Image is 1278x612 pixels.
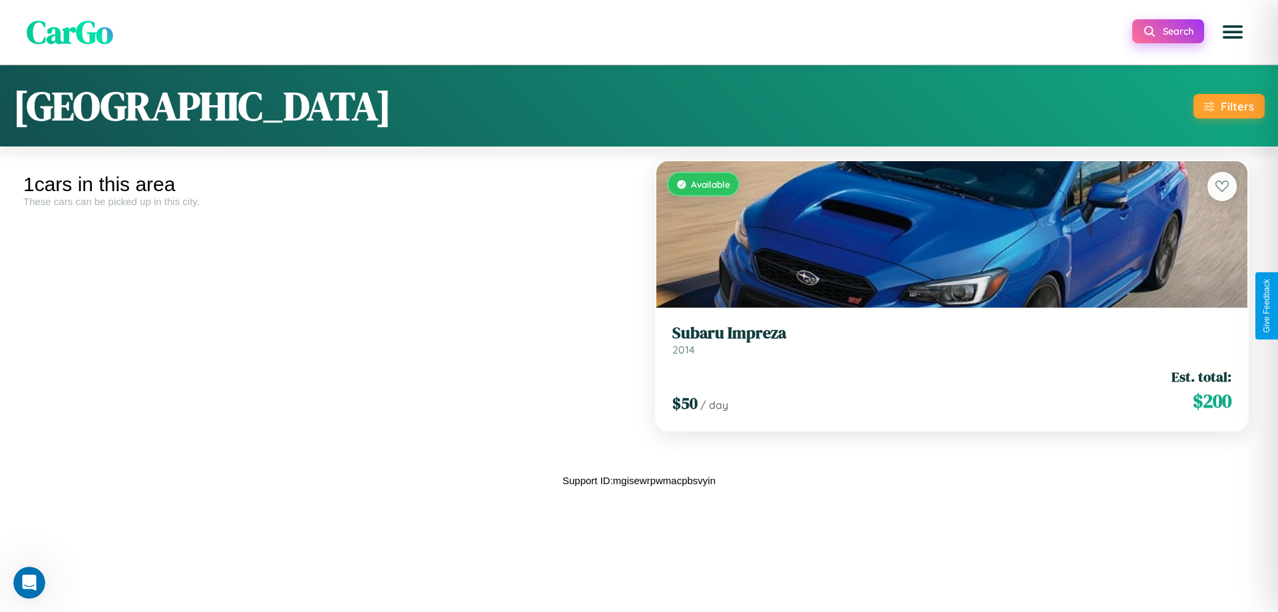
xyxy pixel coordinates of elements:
[27,10,113,54] span: CarGo
[700,398,728,412] span: / day
[1163,25,1193,37] span: Search
[13,567,45,599] iframe: Intercom live chat
[1262,279,1271,333] div: Give Feedback
[1132,19,1204,43] button: Search
[1171,367,1231,386] span: Est. total:
[672,392,698,414] span: $ 50
[1193,388,1231,414] span: $ 200
[672,343,695,356] span: 2014
[23,196,629,207] div: These cars can be picked up in this city.
[672,324,1231,356] a: Subaru Impreza2014
[1214,13,1251,51] button: Open menu
[691,178,730,190] span: Available
[23,173,629,196] div: 1 cars in this area
[562,471,716,489] p: Support ID: mgisewrpwmacpbsvyin
[13,79,391,133] h1: [GEOGRAPHIC_DATA]
[672,324,1231,343] h3: Subaru Impreza
[1221,99,1254,113] div: Filters
[1193,94,1265,119] button: Filters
